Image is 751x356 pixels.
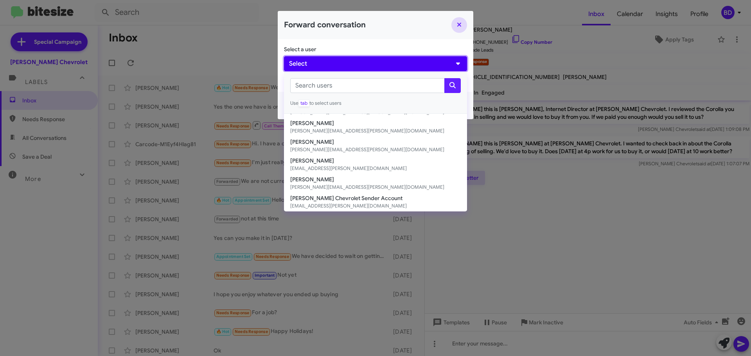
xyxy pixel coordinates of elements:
[290,165,461,172] small: [EMAIL_ADDRESS][PERSON_NAME][DOMAIN_NAME]
[284,19,366,31] h2: Forward conversation
[284,56,467,71] button: Select
[284,45,467,53] p: Select a user
[289,59,307,68] span: Select
[290,146,461,154] small: [PERSON_NAME][EMAIL_ADDRESS][PERSON_NAME][DOMAIN_NAME]
[451,17,467,33] button: Close
[298,100,309,107] span: tab
[284,138,467,157] button: [PERSON_NAME][PERSON_NAME][EMAIL_ADDRESS][PERSON_NAME][DOMAIN_NAME]
[284,119,467,138] button: [PERSON_NAME][PERSON_NAME][EMAIL_ADDRESS][PERSON_NAME][DOMAIN_NAME]
[290,99,461,107] small: Use to select users
[290,183,461,191] small: [PERSON_NAME][EMAIL_ADDRESS][PERSON_NAME][DOMAIN_NAME]
[284,157,467,175] button: [PERSON_NAME][EMAIL_ADDRESS][PERSON_NAME][DOMAIN_NAME]
[284,175,467,194] button: [PERSON_NAME][PERSON_NAME][EMAIL_ADDRESS][PERSON_NAME][DOMAIN_NAME]
[290,78,445,93] input: Search users
[290,202,461,210] small: [EMAIL_ADDRESS][PERSON_NAME][DOMAIN_NAME]
[290,127,461,135] small: [PERSON_NAME][EMAIL_ADDRESS][PERSON_NAME][DOMAIN_NAME]
[284,194,467,213] button: [PERSON_NAME] Chevrolet Sender Account[EMAIL_ADDRESS][PERSON_NAME][DOMAIN_NAME]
